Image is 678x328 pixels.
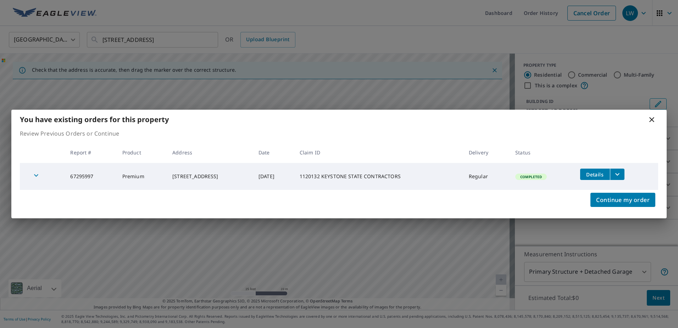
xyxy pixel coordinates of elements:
[590,193,655,207] button: Continue my order
[65,142,116,163] th: Report #
[117,142,167,163] th: Product
[172,173,247,180] div: [STREET_ADDRESS]
[584,171,606,178] span: Details
[463,163,510,190] td: Regular
[596,195,650,205] span: Continue my order
[65,163,116,190] td: 67295997
[516,174,546,179] span: Completed
[253,142,294,163] th: Date
[20,129,658,138] p: Review Previous Orders or Continue
[253,163,294,190] td: [DATE]
[20,115,169,124] b: You have existing orders for this property
[510,142,574,163] th: Status
[117,163,167,190] td: Premium
[167,142,253,163] th: Address
[294,142,463,163] th: Claim ID
[580,169,610,180] button: detailsBtn-67295997
[463,142,510,163] th: Delivery
[294,163,463,190] td: 1120132 KEYSTONE STATE CONTRACTORS
[610,169,624,180] button: filesDropdownBtn-67295997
